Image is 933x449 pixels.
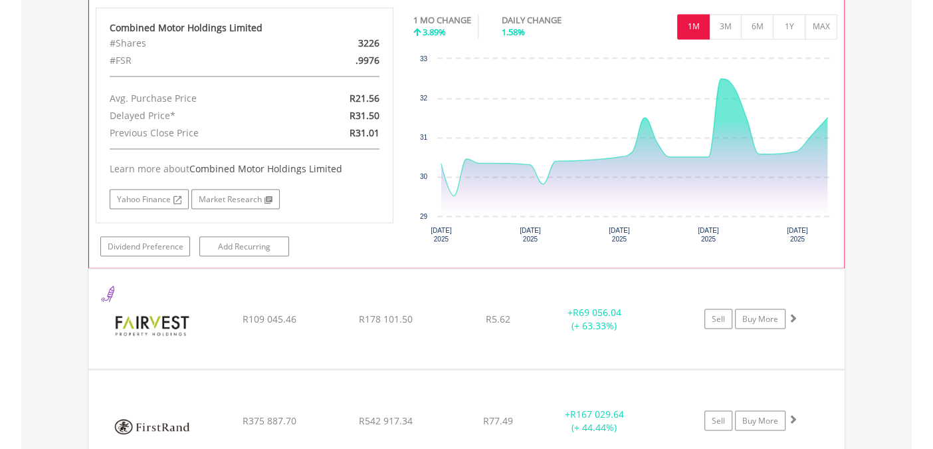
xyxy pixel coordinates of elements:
[292,52,389,69] div: .9976
[544,407,645,434] div: + (+ 44.44%)
[110,162,379,176] div: Learn more about
[709,14,742,39] button: 3M
[413,52,838,251] div: Chart. Highcharts interactive chart.
[349,109,379,122] span: R31.50
[483,414,513,426] span: R77.49
[110,21,379,35] div: Combined Motor Holdings Limited
[199,236,289,256] a: Add Recurring
[349,92,379,104] span: R21.56
[741,14,774,39] button: 6M
[100,90,292,107] div: Avg. Purchase Price
[420,94,428,102] text: 32
[413,52,838,251] svg: Interactive chart
[698,226,719,242] text: [DATE] 2025
[100,35,292,52] div: #Shares
[502,26,525,38] span: 1.58%
[100,124,292,142] div: Previous Close Price
[110,189,189,209] a: Yahoo Finance
[359,414,413,426] span: R542 917.34
[486,312,510,325] span: R5.62
[502,14,608,27] div: DAILY CHANGE
[95,285,209,365] img: EQU.ZA.FTB.png
[773,14,805,39] button: 1Y
[189,162,342,175] span: Combined Motor Holdings Limited
[677,14,710,39] button: 1M
[423,26,446,38] span: 3.89%
[292,35,389,52] div: 3226
[100,107,292,124] div: Delayed Price*
[520,226,541,242] text: [DATE] 2025
[420,173,428,180] text: 30
[420,134,428,141] text: 31
[704,410,732,430] a: Sell
[349,126,379,139] span: R31.01
[242,312,296,325] span: R109 045.46
[735,410,785,430] a: Buy More
[609,226,630,242] text: [DATE] 2025
[573,305,621,318] span: R69 056.04
[431,226,452,242] text: [DATE] 2025
[242,414,296,426] span: R375 887.70
[787,226,808,242] text: [DATE] 2025
[735,309,785,329] a: Buy More
[420,55,428,63] text: 33
[413,14,471,27] div: 1 MO CHANGE
[544,305,645,332] div: + (+ 63.33%)
[191,189,280,209] a: Market Research
[805,14,837,39] button: MAX
[100,236,190,256] a: Dividend Preference
[100,52,292,69] div: #FSR
[359,312,413,325] span: R178 101.50
[570,407,624,420] span: R167 029.64
[704,309,732,329] a: Sell
[420,212,428,220] text: 29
